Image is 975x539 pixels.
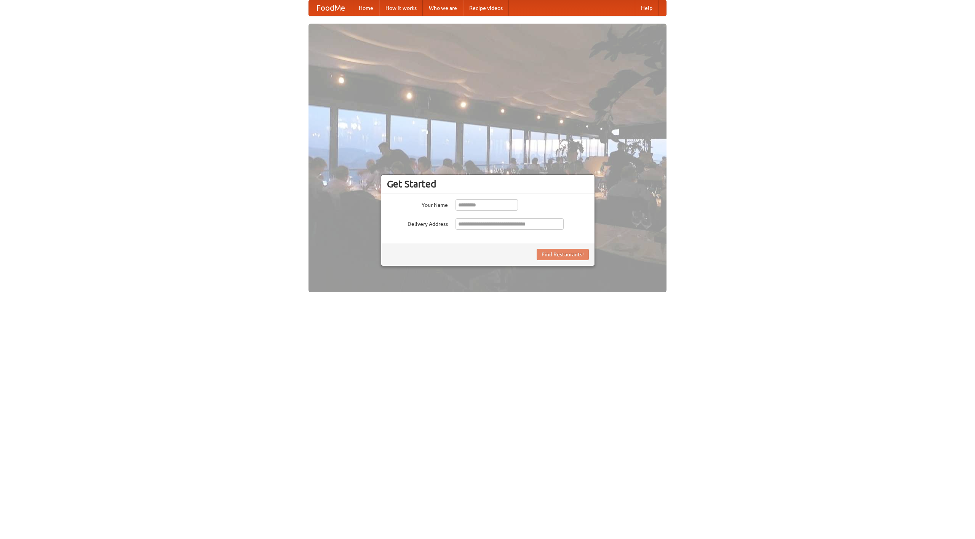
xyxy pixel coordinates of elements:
a: Recipe videos [463,0,509,16]
a: Who we are [423,0,463,16]
h3: Get Started [387,178,589,190]
button: Find Restaurants! [537,249,589,260]
a: FoodMe [309,0,353,16]
a: How it works [379,0,423,16]
label: Delivery Address [387,218,448,228]
a: Help [635,0,659,16]
a: Home [353,0,379,16]
label: Your Name [387,199,448,209]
